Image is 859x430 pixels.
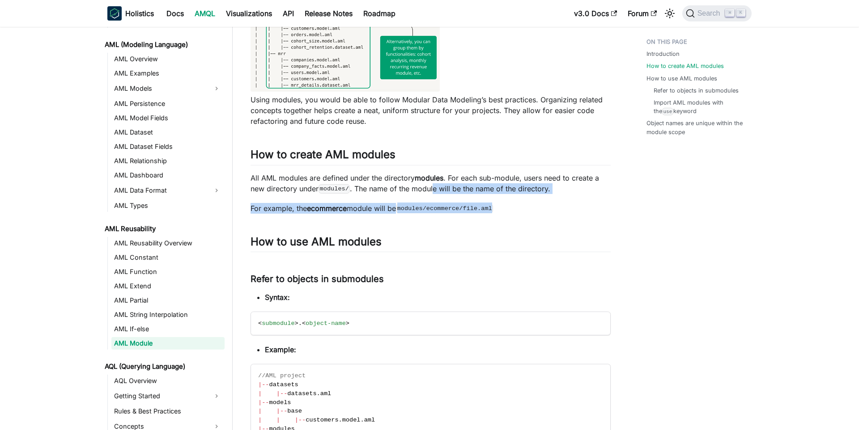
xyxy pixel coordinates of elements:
[111,308,225,321] a: AML String Interpolation
[358,6,401,21] a: Roadmap
[646,74,717,83] a: How to use AML modules
[646,62,724,70] a: How to create AML modules
[319,184,350,193] code: modules/
[682,5,752,21] button: Search (Command+K)
[111,375,225,387] a: AQL Overview
[111,323,225,335] a: AML If-else
[396,204,493,213] code: modules/ecommerce/file.aml
[287,408,302,414] span: base
[725,9,734,17] kbd: ⌘
[306,417,338,423] span: customers
[654,86,739,95] a: Refer to objects in submodules
[258,390,262,397] span: |
[111,140,225,153] a: AML Dataset Fields
[111,67,225,80] a: AML Examples
[364,417,375,423] span: aml
[646,50,680,58] a: Introduction
[208,183,225,198] button: Expand sidebar category 'AML Data Format'
[299,6,358,21] a: Release Notes
[287,390,316,397] span: datasets
[258,320,262,327] span: <
[251,173,611,194] p: All AML modules are defined under the directory . For each sub-module, users need to create a new...
[111,199,225,212] a: AML Types
[111,280,225,292] a: AML Extend
[221,6,277,21] a: Visualizations
[317,390,320,397] span: .
[361,417,364,423] span: .
[295,417,298,423] span: |
[111,126,225,139] a: AML Dataset
[111,183,208,198] a: AML Data Format
[265,293,290,302] strong: Syntax:
[111,155,225,167] a: AML Relationship
[208,389,225,403] button: Expand sidebar category 'Getting Started'
[276,417,280,423] span: |
[280,408,287,414] span: --
[111,97,225,110] a: AML Persistence
[125,8,154,19] b: Holistics
[662,108,673,115] code: use
[251,94,611,126] p: Using modules, you would be able to follow Modular Data Modeling’s best practices. Organizing rel...
[111,294,225,307] a: AML Partial
[280,390,287,397] span: --
[111,169,225,181] a: AML Dashboard
[262,399,269,406] span: --
[251,274,611,285] h3: Refer to objects in submodules
[262,381,269,388] span: --
[189,6,221,21] a: AMQL
[306,320,346,327] span: object-name
[111,389,208,403] a: Getting Started
[346,320,349,327] span: >
[98,27,233,430] nav: Docs sidebar
[111,405,225,417] a: Rules & Best Practices
[111,251,225,264] a: AML Constant
[342,417,361,423] span: model
[111,81,208,96] a: AML Models
[302,320,306,327] span: <
[251,203,611,214] p: For example, the module will be
[622,6,662,21] a: Forum
[269,381,298,388] span: datasets
[111,237,225,249] a: AML Reusability Overview
[295,320,298,327] span: >
[258,372,306,379] span: //AML project
[276,408,280,414] span: |
[269,399,291,406] span: models
[298,417,306,423] span: --
[111,112,225,124] a: AML Model Fields
[102,38,225,51] a: AML (Modeling Language)
[663,6,677,21] button: Switch between dark and light mode (currently light mode)
[258,381,262,388] span: |
[258,417,262,423] span: |
[258,408,262,414] span: |
[111,266,225,278] a: AML Function
[646,119,746,136] a: Object names are unique within the module scope
[251,235,611,252] h2: How to use AML modules
[298,320,302,327] span: .
[339,417,342,423] span: .
[320,390,331,397] span: aml
[102,223,225,235] a: AML Reusability
[276,390,280,397] span: |
[102,360,225,373] a: AQL (Querying Language)
[208,81,225,96] button: Expand sidebar category 'AML Models'
[654,98,743,115] a: Import AML modules with theusekeyword
[736,9,745,17] kbd: K
[251,148,611,165] h2: How to create AML modules
[265,345,296,354] strong: Example:
[262,320,294,327] span: submodule
[695,9,726,17] span: Search
[277,6,299,21] a: API
[107,6,122,21] img: Holistics
[415,173,443,182] strong: modules
[258,399,262,406] span: |
[307,204,347,213] strong: ecommerce
[111,337,225,350] a: AML Module
[161,6,189,21] a: Docs
[569,6,622,21] a: v3.0 Docs
[111,53,225,65] a: AML Overview
[107,6,154,21] a: HolisticsHolistics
